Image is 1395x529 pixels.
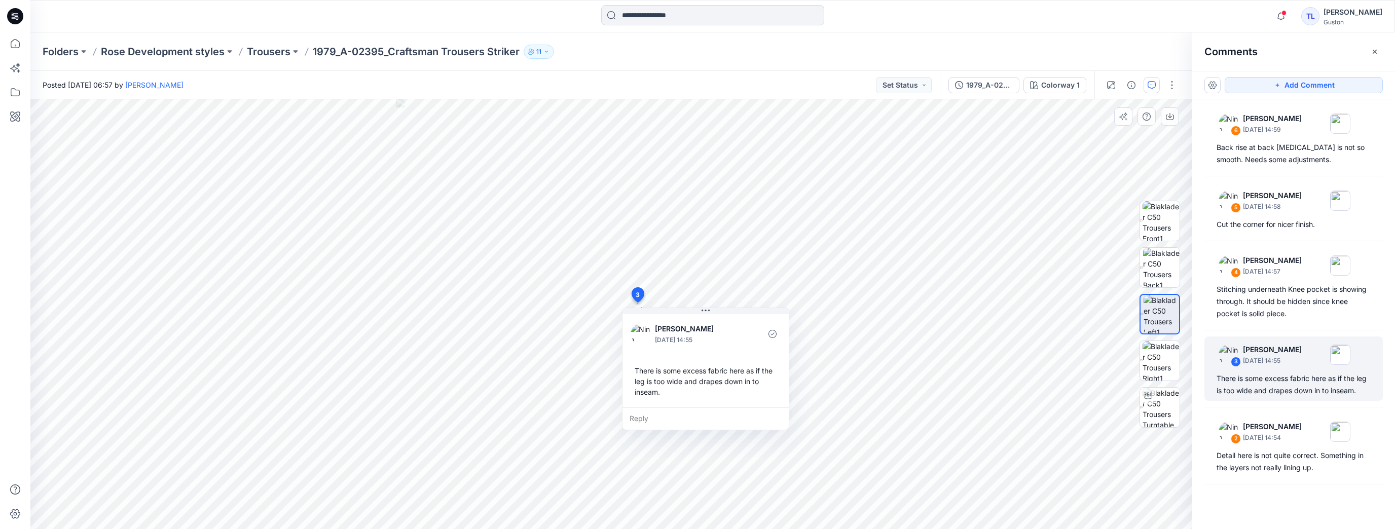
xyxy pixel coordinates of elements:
a: Rose Development styles [101,45,225,59]
div: Back rise at back [MEDICAL_DATA] is not so smooth. Needs some adjustments. [1217,141,1371,166]
div: Detail here is not quite correct. Something in the layers not really lining up. [1217,449,1371,474]
div: 5 [1231,203,1241,213]
a: Folders [43,45,79,59]
img: Nina Moller [1219,114,1239,134]
div: 2 [1231,434,1241,444]
p: 1979_A-02395_Craftsman Trousers Striker [313,45,520,59]
p: 11 [536,46,541,57]
div: Reply [622,407,789,430]
a: Trousers [247,45,290,59]
p: [PERSON_NAME] [1243,254,1302,267]
button: Colorway 1 [1023,77,1086,93]
div: 4 [1231,268,1241,278]
img: Nina Moller [1219,255,1239,276]
p: [DATE] 14:57 [1243,267,1302,277]
span: Posted [DATE] 06:57 by [43,80,183,90]
div: [PERSON_NAME] [1324,6,1382,18]
button: 1979_A-02395_Craftsman Trousers Striker [948,77,1019,93]
a: [PERSON_NAME] [125,81,183,89]
div: There is some excess fabric here as if the leg is too wide and drapes down in to inseam. [631,361,781,401]
div: 1979_A-02395_Craftsman Trousers Striker [966,80,1013,91]
p: [PERSON_NAME] [1243,112,1302,125]
p: [PERSON_NAME] [1243,190,1302,202]
div: TL [1301,7,1319,25]
p: [DATE] 14:54 [1243,433,1302,443]
div: 6 [1231,126,1241,136]
div: Cut the corner for nicer finish. [1217,218,1371,231]
div: Guston [1324,18,1382,26]
button: Details [1123,77,1140,93]
img: Blaklader C50 Trousers Back1 [1143,248,1180,287]
img: Blaklader C50 Trousers Left1 [1144,295,1179,333]
button: 11 [524,45,554,59]
p: [PERSON_NAME] [655,323,738,335]
img: Nina Moller [1219,191,1239,211]
p: [DATE] 14:55 [655,335,738,345]
span: 3 [636,290,640,299]
img: Blaklader C50 Trousers Front1 [1143,201,1180,241]
p: [DATE] 14:58 [1243,202,1302,212]
p: [DATE] 14:59 [1243,125,1302,135]
button: Add Comment [1225,77,1383,93]
p: [DATE] 14:55 [1243,356,1302,366]
p: [PERSON_NAME] [1243,421,1302,433]
div: 3 [1231,357,1241,367]
img: Blaklader C50 Trousers Right1 [1143,341,1180,381]
h2: Comments [1204,46,1258,58]
p: [PERSON_NAME] [1243,344,1302,356]
img: Nina Moller [631,324,651,344]
img: Blaklader C50 Trousers Turntable [1143,388,1180,427]
img: Nina Moller [1219,422,1239,442]
img: Nina Moller [1219,345,1239,365]
div: Stitching underneath Knee pocket is showing through. It should be hidden since knee pocket is sol... [1217,283,1371,320]
div: There is some excess fabric here as if the leg is too wide and drapes down in to inseam. [1217,372,1371,397]
div: Colorway 1 [1041,80,1080,91]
